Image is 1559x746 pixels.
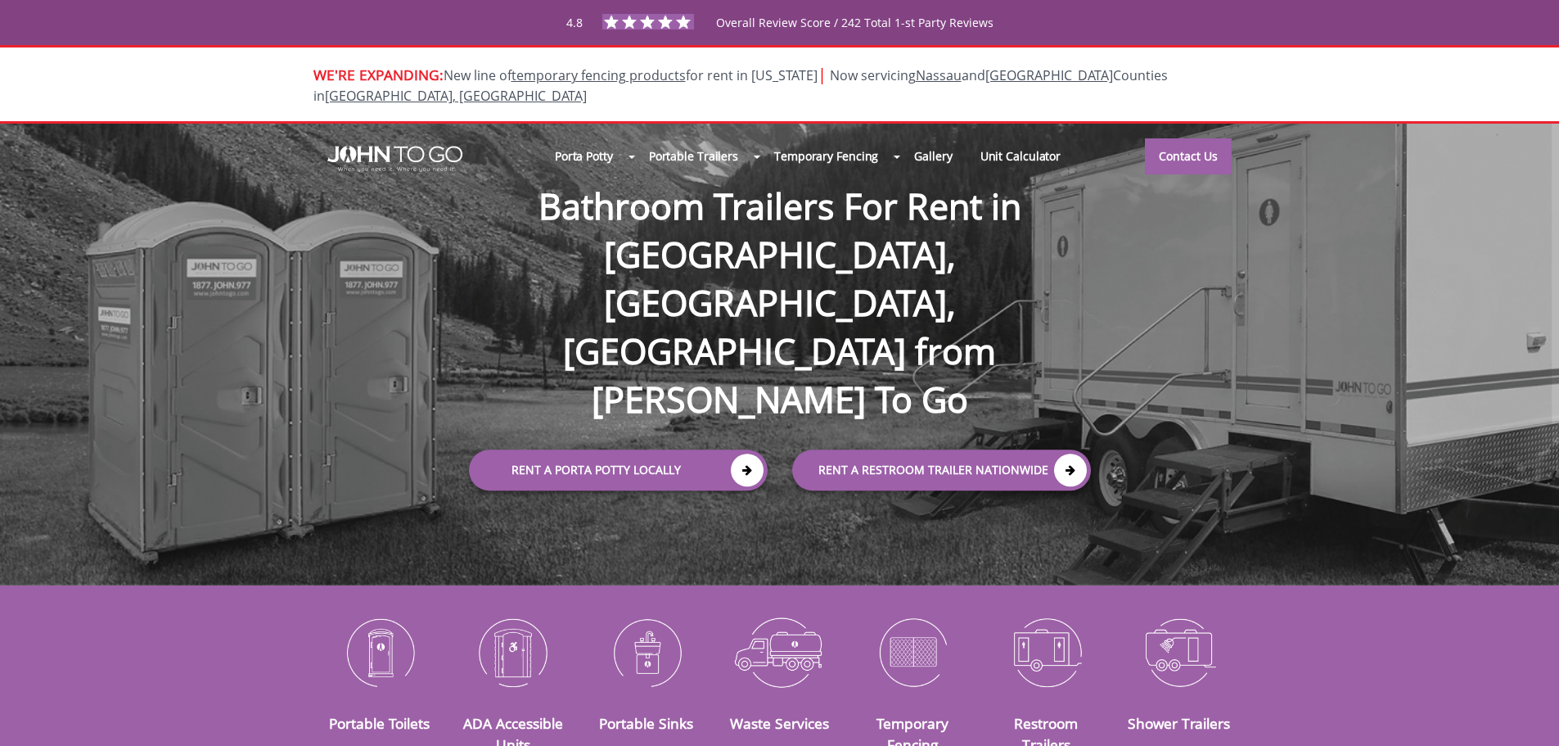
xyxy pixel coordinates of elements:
[511,66,686,84] a: temporary fencing products
[985,66,1113,84] a: [GEOGRAPHIC_DATA]
[900,138,966,174] a: Gallery
[858,609,967,694] img: Temporary-Fencing-cion_N.png
[327,146,462,172] img: JOHN to go
[1128,713,1230,733] a: Shower Trailers
[566,15,583,30] span: 4.8
[326,609,435,694] img: Portable-Toilets-icon_N.png
[469,450,768,491] a: Rent a Porta Potty Locally
[599,713,693,733] a: Portable Sinks
[453,129,1107,424] h1: Bathroom Trailers For Rent in [GEOGRAPHIC_DATA], [GEOGRAPHIC_DATA], [GEOGRAPHIC_DATA] from [PERSO...
[725,609,834,694] img: Waste-Services-icon_N.png
[541,138,627,174] a: Porta Potty
[818,63,827,85] span: |
[916,66,962,84] a: Nassau
[325,87,587,105] a: [GEOGRAPHIC_DATA], [GEOGRAPHIC_DATA]
[1145,138,1232,174] a: Contact Us
[329,713,430,733] a: Portable Toilets
[760,138,892,174] a: Temporary Fencing
[966,138,1075,174] a: Unit Calculator
[313,66,1168,105] span: New line of for rent in [US_STATE]
[635,138,752,174] a: Portable Trailers
[792,450,1091,491] a: rent a RESTROOM TRAILER Nationwide
[313,66,1168,105] span: Now servicing and Counties in
[730,713,829,733] a: Waste Services
[1125,609,1234,694] img: Shower-Trailers-icon_N.png
[592,609,701,694] img: Portable-Sinks-icon_N.png
[313,65,444,84] span: WE'RE EXPANDING:
[992,609,1101,694] img: Restroom-Trailers-icon_N.png
[458,609,567,694] img: ADA-Accessible-Units-icon_N.png
[716,15,994,63] span: Overall Review Score / 242 Total 1-st Party Reviews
